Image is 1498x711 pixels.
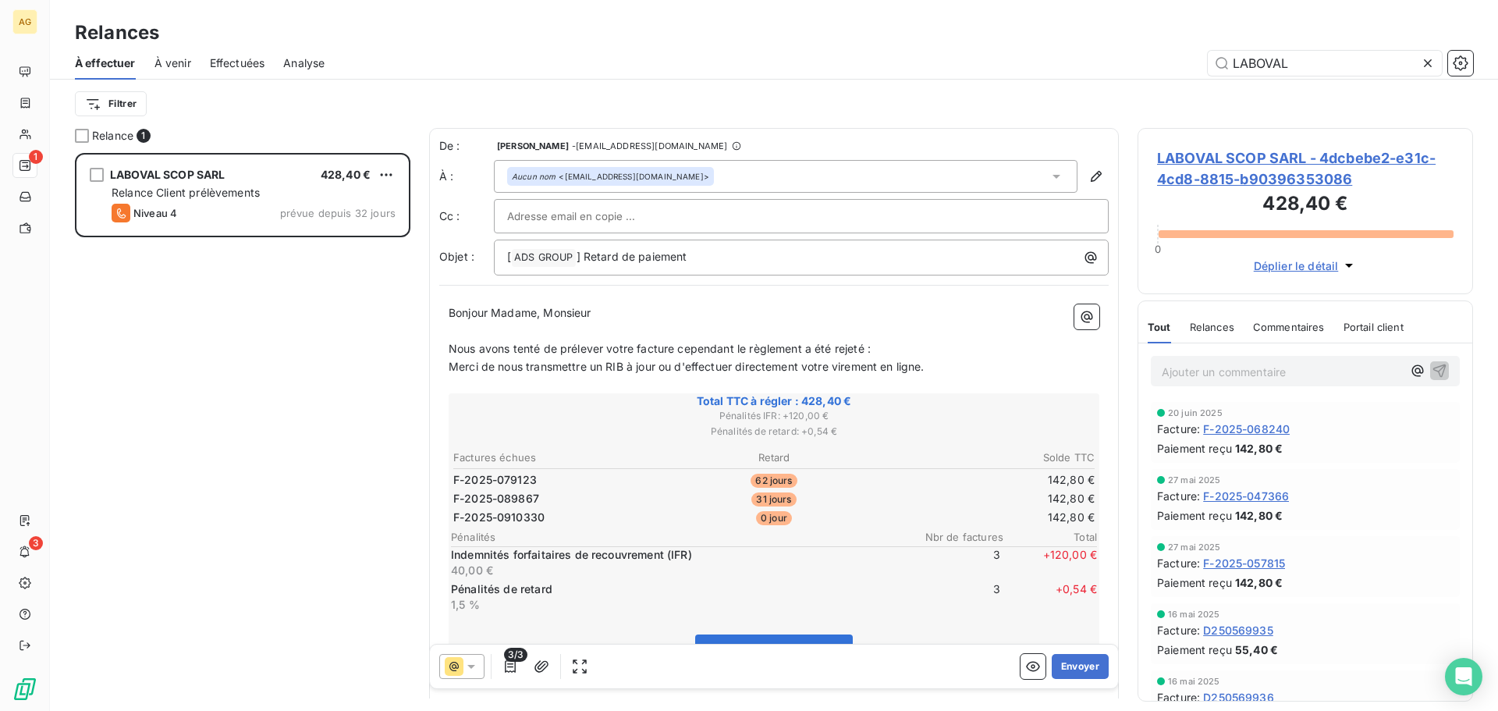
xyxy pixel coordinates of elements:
span: 55,40 € [1235,642,1278,658]
span: Pénalités [451,531,910,543]
span: LABOVAL SCOP SARL [110,168,225,181]
button: Filtrer [75,91,147,116]
span: Commentaires [1253,321,1325,333]
span: + 120,00 € [1003,547,1097,578]
button: Déplier le détail [1249,257,1362,275]
p: 1,5 % [451,597,903,613]
span: Total [1003,531,1097,543]
label: À : [439,169,494,184]
div: grid [75,153,410,711]
p: 40,00 € [451,563,903,578]
span: Portail client [1344,321,1404,333]
button: Envoyer [1052,654,1109,679]
span: + 0,54 € [1003,581,1097,613]
span: 62 jours [751,474,797,488]
span: À venir [154,55,191,71]
span: [ [507,250,511,263]
span: 142,80 € [1235,574,1283,591]
span: 428,40 € [321,168,371,181]
span: ADS GROUP [512,249,575,267]
span: 3 [907,581,1000,613]
span: F-2025-057815 [1203,555,1285,571]
span: Objet : [439,250,474,263]
span: Facture : [1157,488,1200,504]
label: Cc : [439,208,494,224]
span: Tout [1148,321,1171,333]
span: Relances [1190,321,1234,333]
span: Paiement reçu [1157,440,1232,457]
span: Paiement reçu [1157,574,1232,591]
span: 16 mai 2025 [1168,677,1220,686]
p: Indemnités forfaitaires de recouvrement (IFR) [451,547,903,563]
span: LABOVAL SCOP SARL - 4dcbebe2-e31c-4cd8-8815-b90396353086 [1157,148,1454,190]
span: Total TTC à régler : 428,40 € [451,393,1097,409]
span: 142,80 € [1235,440,1283,457]
div: <[EMAIL_ADDRESS][DOMAIN_NAME]> [512,171,709,182]
span: D250569936 [1203,689,1274,706]
span: [PERSON_NAME] [497,141,569,151]
span: Merci de nous transmettre un RIB à jour ou d'effectuer directement votre virement en ligne. [449,360,925,373]
span: 27 mai 2025 [1168,475,1221,485]
span: 20 juin 2025 [1168,408,1223,418]
span: 3 [907,547,1000,578]
span: F-2025-047366 [1203,488,1289,504]
td: 142,80 € [882,490,1095,507]
span: 1 [137,129,151,143]
span: F-2025-089867 [453,491,539,507]
span: Facture : [1157,622,1200,638]
div: Open Intercom Messenger [1445,658,1482,695]
span: D250569935 [1203,622,1273,638]
span: 3 [29,536,43,550]
span: Pénalités de retard : + 0,54 € [451,425,1097,439]
em: Aucun nom [512,171,556,182]
span: Relance [92,128,133,144]
span: 0 [1155,243,1161,255]
span: - [EMAIL_ADDRESS][DOMAIN_NAME] [572,141,727,151]
h3: Relances [75,19,159,47]
h3: 428,40 € [1157,190,1454,221]
span: À effectuer [75,55,136,71]
span: 3/3 [504,648,527,662]
span: 31 jours [751,492,796,507]
span: Paiement reçu [1157,642,1232,658]
span: Facture : [1157,555,1200,571]
span: Pénalités IFR : + 120,00 € [451,409,1097,423]
span: ] Retard de paiement [577,250,687,263]
span: Facture : [1157,689,1200,706]
td: 142,80 € [882,471,1095,489]
img: Logo LeanPay [12,677,37,702]
th: Retard [667,450,880,466]
span: De : [439,138,494,154]
p: Pénalités de retard [451,581,903,597]
span: Nbr de factures [910,531,1003,543]
span: Relance Client prélèvements [112,186,260,199]
th: Factures échues [453,450,666,466]
td: 142,80 € [882,509,1095,526]
span: F-2025-079123 [453,472,537,488]
span: Nous avons tenté de prélever votre facture cependant le règlement a été rejeté : [449,342,871,355]
span: 1 [29,150,43,164]
span: Effectuées [210,55,265,71]
span: prévue depuis 32 jours [280,207,396,219]
th: Solde TTC [882,450,1095,466]
span: F-2025-068240 [1203,421,1290,437]
input: Adresse email en copie ... [507,204,675,228]
span: 142,80 € [1235,507,1283,524]
span: 27 mai 2025 [1168,542,1221,552]
span: Analyse [283,55,325,71]
span: Paiement reçu [1157,507,1232,524]
input: Rechercher [1208,51,1442,76]
span: F-2025-0910330 [453,510,545,525]
span: 16 mai 2025 [1168,610,1220,619]
span: Déplier le détail [1254,258,1339,274]
span: Facture : [1157,421,1200,437]
span: Niveau 4 [133,207,177,219]
div: AG [12,9,37,34]
span: Bonjour Madame, Monsieur [449,306,591,319]
span: 0 jour [756,511,792,525]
